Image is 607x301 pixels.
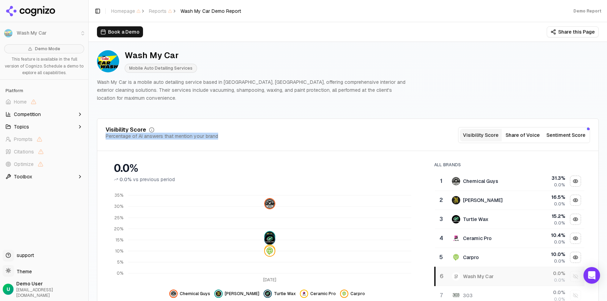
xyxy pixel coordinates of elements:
button: Show 303 data [570,290,581,301]
tspan: 20% [114,226,123,232]
span: 0.0% [554,220,565,226]
button: Hide ceramic pro data [300,290,336,298]
img: meguiar's [216,291,221,296]
img: carpro [265,246,275,256]
button: Hide meguiar's data [570,195,581,206]
span: Topics [14,123,29,130]
div: 10.0 % [527,251,565,258]
tspan: 10% [115,248,123,254]
span: Toolbox [14,173,32,180]
div: 15.2 % [527,213,565,220]
button: Hide chemical guys data [169,290,210,298]
span: U [7,286,10,293]
button: Hide chemical guys data [570,176,581,187]
span: 0.0% [119,176,132,183]
button: Competition [3,109,86,120]
span: [PERSON_NAME] [225,291,259,296]
span: 0.0% [554,201,565,207]
div: Turtle Wax [463,216,489,223]
span: Optimize [14,161,34,168]
span: Reports [149,8,172,15]
span: vs previous period [133,176,175,183]
img: chemical guys [171,291,176,296]
div: 303 [463,292,473,299]
div: 0.0% [114,162,420,175]
div: 16.5 % [527,194,565,201]
span: Ceramic Pro [310,291,336,296]
div: Chemical Guys [463,178,498,185]
tspan: 15% [116,237,123,243]
div: Demo Report [573,8,601,14]
img: Wash My Car [97,50,119,72]
span: Home [14,98,27,105]
div: Platform [3,85,86,96]
div: [PERSON_NAME] [463,197,503,204]
tr: 3turtle waxTurtle Wax15.2%0.0%Hide turtle wax data [435,210,584,229]
div: 3 [438,215,445,223]
span: Wash My Car Demo Report [180,8,241,15]
span: Citations [14,148,34,155]
button: Share of Voice [502,129,544,141]
div: 7 [438,291,445,300]
span: Demo User [16,280,86,287]
span: Competition [14,111,41,118]
img: turtle wax [452,215,460,223]
span: Prompts [14,136,33,143]
span: support [14,252,34,259]
img: ceramic pro [301,291,307,296]
tspan: 35% [115,193,123,198]
div: Wash My Car [125,50,197,61]
tspan: 0% [117,271,123,276]
div: 5 [438,253,445,262]
button: Hide carpro data [340,290,365,298]
img: wash my car [452,272,460,281]
button: Hide ceramic pro data [570,233,581,244]
tspan: [DATE] [263,277,276,283]
span: Turtle Wax [274,291,296,296]
p: Wash My Car is a mobile auto detailing service based in [GEOGRAPHIC_DATA], [GEOGRAPHIC_DATA], off... [97,78,407,102]
button: Toolbox [3,171,86,182]
p: This feature is available in the full version of Cognizo. Schedule a demo to explore all capabili... [4,56,84,77]
button: Book a Demo [97,26,143,37]
img: ceramic pro [452,234,460,242]
img: carpro [452,253,460,262]
tr: 4ceramic proCeramic Pro10.4%0.0%Hide ceramic pro data [435,229,584,248]
img: chemical guys [265,199,275,209]
button: Show wash my car data [570,271,581,282]
button: Hide meguiar's data [214,290,259,298]
img: turtle wax [265,291,270,296]
span: 0.0% [554,277,565,283]
tr: 6wash my carWash My Car0.0%0.0%Show wash my car data [435,267,584,286]
button: Sentiment Score [544,129,588,141]
img: 303 [452,291,460,300]
tr: 5carproCarpro10.0%0.0%Hide carpro data [435,248,584,267]
span: [EMAIL_ADDRESS][DOMAIN_NAME] [16,287,86,298]
div: 6 [438,272,445,281]
div: All Brands [434,162,584,168]
div: 4 [438,234,445,242]
button: Topics [3,121,86,132]
span: Mobile Auto Detailing Services [125,64,197,73]
div: 0.0 % [527,289,565,296]
tr: 2meguiar's[PERSON_NAME]16.5%0.0%Hide meguiar's data [435,191,584,210]
img: carpro [341,291,347,296]
button: Share this Page [547,26,599,37]
tr: 1chemical guysChemical Guys31.3%0.0%Hide chemical guys data [435,172,584,191]
div: 0.0 % [527,270,565,277]
button: Visibility Score [460,129,502,141]
div: Open Intercom Messenger [583,267,600,284]
div: Percentage of AI answers that mention your brand [106,133,218,140]
span: Demo Mode [35,46,60,52]
button: Hide turtle wax data [570,214,581,225]
div: Wash My Car [463,273,494,280]
img: meguiar's [265,232,275,241]
nav: breadcrumb [111,8,241,15]
div: Carpro [463,254,479,261]
div: 10.4 % [527,232,565,239]
img: turtle wax [265,234,275,244]
button: Hide turtle wax data [264,290,296,298]
img: chemical guys [452,177,460,185]
div: 1 [438,177,445,185]
tspan: 25% [114,215,123,221]
div: Ceramic Pro [463,235,492,242]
